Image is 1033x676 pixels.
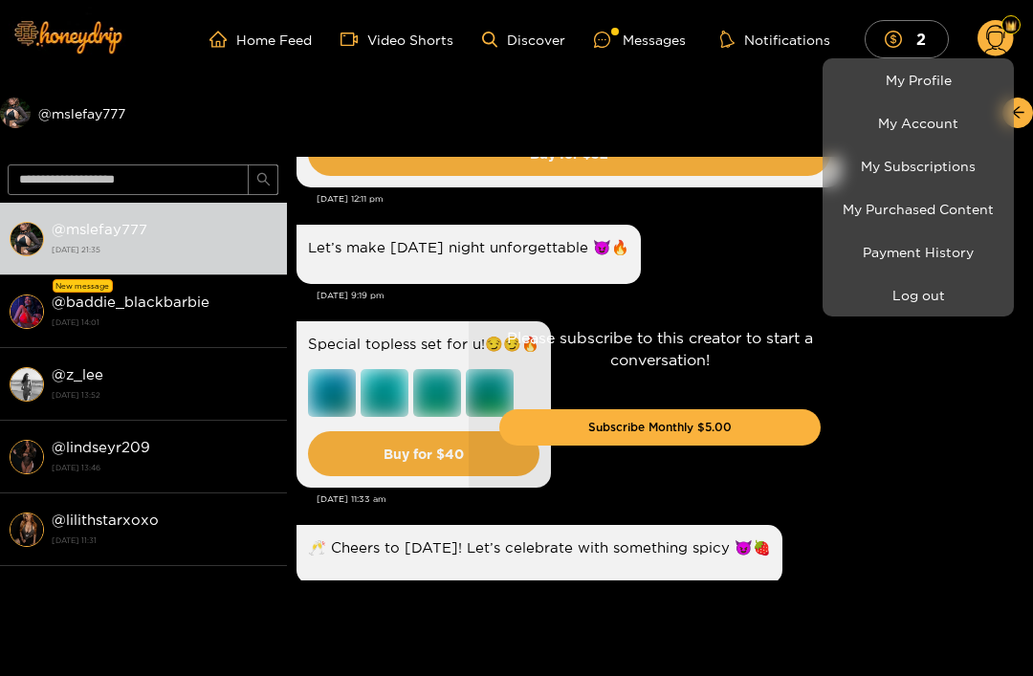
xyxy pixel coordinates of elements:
[827,106,1009,140] a: My Account
[827,278,1009,312] button: Log out
[827,63,1009,97] a: My Profile
[827,149,1009,183] a: My Subscriptions
[827,192,1009,226] a: My Purchased Content
[827,235,1009,269] a: Payment History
